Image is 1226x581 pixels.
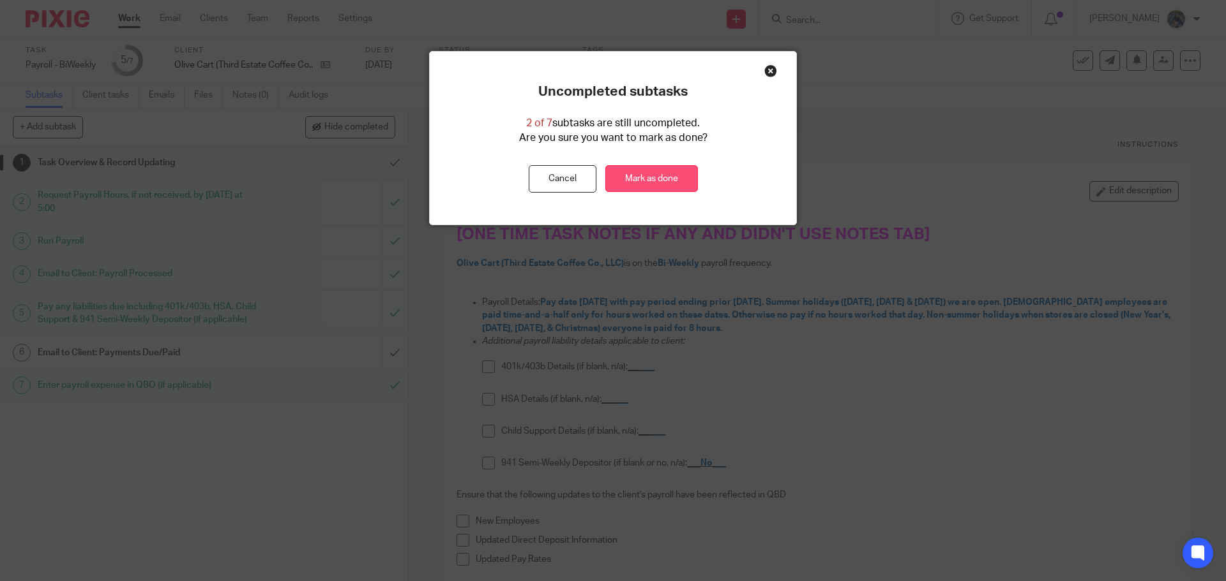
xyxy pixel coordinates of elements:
[605,165,698,193] a: Mark as done
[526,118,552,128] span: 2 of 7
[526,116,700,131] p: subtasks are still uncompleted.
[519,131,708,145] p: Are you sure you want to mark as done?
[529,165,596,193] button: Cancel
[538,84,688,100] p: Uncompleted subtasks
[764,64,777,77] div: Close this dialog window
